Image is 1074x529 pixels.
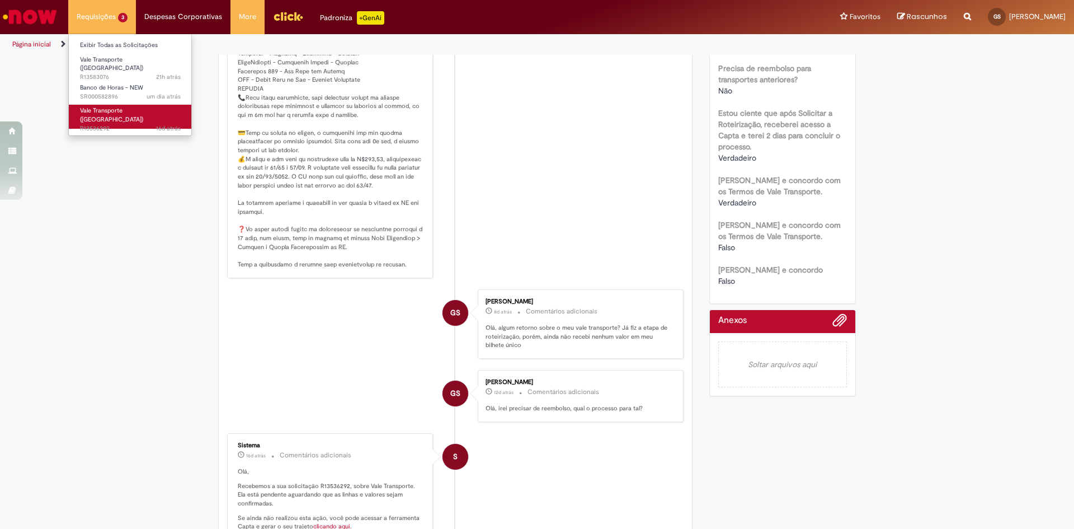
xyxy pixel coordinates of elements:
small: Comentários adicionais [527,387,599,397]
span: Falso [718,242,735,252]
time: 15/09/2025 14:56:12 [156,124,181,133]
span: GS [450,299,460,326]
div: Padroniza [320,11,384,25]
time: 19/09/2025 18:08:21 [494,389,514,396]
span: GS [993,13,1001,20]
div: Sistema [238,442,424,449]
span: Falso [718,276,735,286]
span: Despesas Corporativas [144,11,222,22]
span: 16d atrás [156,124,181,133]
small: Comentários adicionais [280,451,351,460]
span: S [453,443,458,470]
div: Gabriel Bernardo Da Silva [442,381,468,406]
span: Verdadeiro [718,153,756,163]
a: Aberto R13583076 : Vale Transporte (VT) [69,54,192,78]
b: [PERSON_NAME] e concordo com os Termos de Vale Transporte. [718,220,841,241]
ul: Requisições [68,34,192,136]
a: Exibir Todas as Solicitações [69,39,192,52]
time: 15/09/2025 14:56:14 [246,452,266,459]
span: [PERSON_NAME] [1009,12,1066,21]
span: Verdadeiro [718,198,756,208]
b: Estou ciente que após Solicitar a Roteirização, receberei acesso a Capta e terei 2 dias para conc... [718,108,840,152]
a: Aberto R13536292 : Vale Transporte (VT) [69,105,192,129]
div: [PERSON_NAME] [486,379,672,386]
span: 21h atrás [156,73,181,81]
time: 30/09/2025 14:01:23 [147,92,181,101]
a: Página inicial [12,40,51,49]
span: R13583076 [80,73,181,82]
span: GS [450,380,460,407]
p: +GenAi [357,11,384,25]
span: Vale Transporte ([GEOGRAPHIC_DATA]) [80,55,143,73]
a: Rascunhos [897,12,947,22]
span: Requisições [77,11,116,22]
p: Recebemos a sua solicitação R13536292, sobre Vale Transporte. Ela está pendente aguardando que as... [238,482,424,508]
img: ServiceNow [1,6,59,28]
img: click_logo_yellow_360x200.png [273,8,303,25]
time: 23/09/2025 17:02:55 [494,308,512,315]
b: [PERSON_NAME] e concordo com os Termos de Vale Transporte. [718,175,841,196]
span: Vale Transporte ([GEOGRAPHIC_DATA]) [80,106,143,124]
b: Precisa de reembolso para transportes anteriores? [718,63,811,85]
div: [PERSON_NAME] [486,298,672,305]
span: Banco de Horas - NEW [80,83,143,92]
span: Rascunhos [907,11,947,22]
div: Gabriel Bernardo Da Silva [442,300,468,326]
time: 30/09/2025 17:00:53 [156,73,181,81]
p: Olá, [238,467,424,476]
span: 3 [118,13,128,22]
ul: Trilhas de página [8,34,708,55]
span: R13536292 [80,124,181,133]
span: Não [718,86,732,96]
small: Comentários adicionais [526,307,597,316]
span: 8d atrás [494,308,512,315]
span: 12d atrás [494,389,514,396]
em: Soltar arquivos aqui [718,341,847,387]
a: Aberto SR000582896 : Banco de Horas - NEW [69,82,192,102]
span: More [239,11,256,22]
div: System [442,444,468,470]
span: 16d atrás [246,452,266,459]
span: SR000582896 [80,92,181,101]
span: um dia atrás [147,92,181,101]
span: Favoritos [850,11,880,22]
button: Adicionar anexos [832,313,847,333]
p: Olá, irei precisar de reembolso, qual o processo para tal? [486,404,672,413]
b: [PERSON_NAME] e concordo [718,265,823,275]
h2: Anexos [718,316,747,326]
p: Olá, algum retorno sobre o meu vale transporte? Já fiz a etapa de roteirização, porém, ainda não ... [486,324,672,350]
